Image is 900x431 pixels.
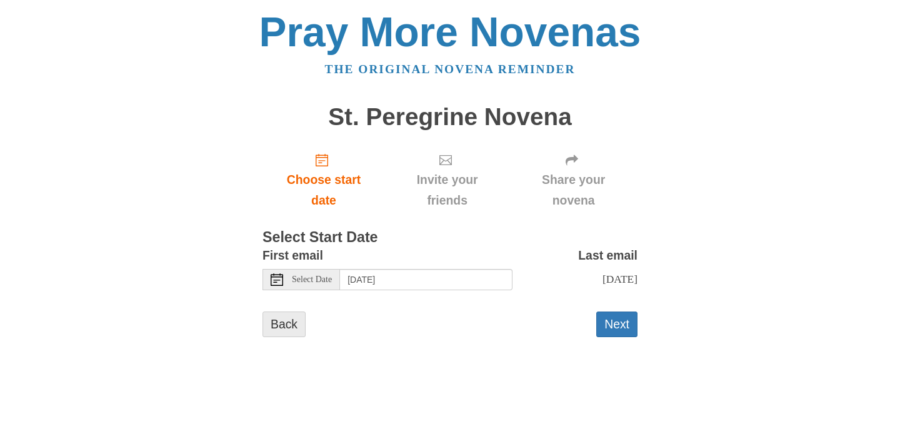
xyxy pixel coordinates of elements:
[509,143,637,217] div: Click "Next" to confirm your start date first.
[262,143,385,217] a: Choose start date
[262,312,306,337] a: Back
[275,170,372,211] span: Choose start date
[602,273,637,285] span: [DATE]
[596,312,637,337] button: Next
[259,9,641,55] a: Pray More Novenas
[262,245,323,266] label: First email
[578,245,637,266] label: Last email
[262,230,637,246] h3: Select Start Date
[522,170,625,211] span: Share your novena
[397,170,497,211] span: Invite your friends
[325,63,576,76] a: The original novena reminder
[292,275,332,284] span: Select Date
[262,104,637,131] h1: St. Peregrine Novena
[385,143,509,217] div: Click "Next" to confirm your start date first.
